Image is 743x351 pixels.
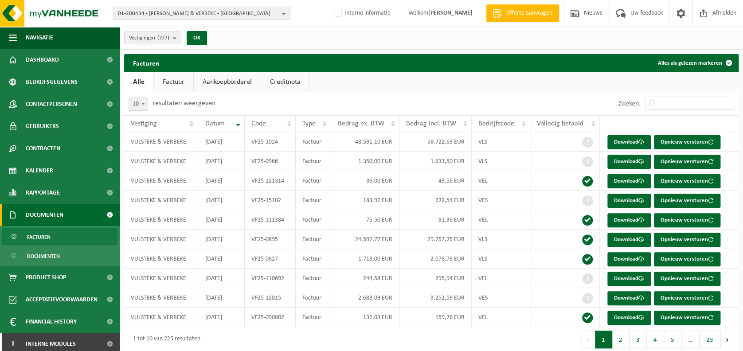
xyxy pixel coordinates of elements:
a: Download [607,252,651,266]
a: Creditnota [261,72,309,92]
td: Factuur [296,269,331,288]
td: Factuur [296,249,331,269]
span: Rapportage [26,182,60,204]
button: 5 [664,331,681,348]
span: Acceptatievoorwaarden [26,289,98,311]
a: Alle [124,72,153,92]
button: Opnieuw versturen [654,174,720,188]
button: 1 [595,331,612,348]
td: 132,03 EUR [331,308,400,327]
td: 222,54 EUR [399,191,472,210]
td: VF25-111384 [245,210,296,230]
span: Navigatie [26,27,53,49]
label: Zoeken: [618,100,641,107]
td: [DATE] [198,269,244,288]
td: Factuur [296,230,331,249]
td: VULSTEKE & VERBEKE [124,308,198,327]
td: 58.722,63 EUR [399,132,472,152]
td: 29.757,25 EUR [399,230,472,249]
button: Opnieuw versturen [654,155,720,169]
div: 1 tot 10 van 225 resultaten [129,331,200,347]
span: … [681,331,700,348]
label: resultaten weergeven [153,100,215,107]
td: [DATE] [198,308,244,327]
span: Offerte aanvragen [504,9,555,18]
button: Alles als gelezen markeren [651,54,738,72]
button: Opnieuw versturen [654,233,720,247]
td: 36,00 EUR [331,171,400,191]
span: Bedrijfsgegevens [26,71,78,93]
button: Next [720,331,734,348]
td: [DATE] [198,171,244,191]
a: Download [607,155,651,169]
span: Documenten [27,248,60,265]
span: Vestiging [131,120,157,127]
span: 01-200434 - [PERSON_NAME] & VERBEKE - [GEOGRAPHIC_DATA] [118,7,278,20]
span: Documenten [26,204,63,226]
td: VULSTEKE & VERBEKE [124,171,198,191]
td: 24.592,77 EUR [331,230,400,249]
td: Factuur [296,288,331,308]
a: Offerte aanvragen [486,4,559,22]
td: VLS [472,132,530,152]
button: 2 [612,331,630,348]
td: VF25-0895 [245,230,296,249]
td: 1.718,00 EUR [331,249,400,269]
button: Previous [581,331,595,348]
td: VULSTEKE & VERBEKE [124,269,198,288]
td: [DATE] [198,249,244,269]
td: [DATE] [198,132,244,152]
span: Vestigingen [129,31,169,45]
button: Opnieuw versturen [654,272,720,286]
button: OK [187,31,207,45]
td: VF25-090002 [245,308,296,327]
span: Product Shop [26,266,66,289]
td: 159,76 EUR [399,308,472,327]
span: 10 [129,98,148,110]
a: Download [607,311,651,325]
td: 295,94 EUR [399,269,472,288]
td: VULSTEKE & VERBEKE [124,152,198,171]
td: VF25-12815 [245,288,296,308]
strong: [PERSON_NAME] [428,10,473,16]
td: VF25-0827 [245,249,296,269]
button: Opnieuw versturen [654,252,720,266]
span: Facturen [27,229,51,246]
td: 2.078,78 EUR [399,249,472,269]
td: VULSTEKE & VERBEKE [124,288,198,308]
span: Bedrag ex. BTW [338,120,384,127]
a: Download [607,135,651,149]
span: Volledig betaald [537,120,583,127]
td: VULSTEKE & VERBEKE [124,210,198,230]
a: Documenten [2,247,117,264]
td: VES [472,288,530,308]
td: 3.252,59 EUR [399,288,472,308]
button: 4 [647,331,664,348]
td: VEL [472,308,530,327]
td: VULSTEKE & VERBEKE [124,249,198,269]
span: Datum [205,120,224,127]
a: Download [607,291,651,305]
td: VF25-1024 [245,132,296,152]
td: VLS [472,230,530,249]
td: 244,58 EUR [331,269,400,288]
td: Factuur [296,308,331,327]
td: VF25-121314 [245,171,296,191]
td: [DATE] [198,191,244,210]
button: Opnieuw versturen [654,194,720,208]
span: Bedrijfscode [478,120,514,127]
a: Factuur [154,72,193,92]
td: 75,50 EUR [331,210,400,230]
td: Factuur [296,210,331,230]
td: VF25-110692 [245,269,296,288]
h2: Facturen [124,54,168,71]
td: [DATE] [198,210,244,230]
button: Opnieuw versturen [654,135,720,149]
td: 1.350,00 EUR [331,152,400,171]
span: Financial History [26,311,77,333]
td: VLS [472,249,530,269]
a: Download [607,194,651,208]
td: 183,92 EUR [331,191,400,210]
label: Interne informatie [332,7,391,20]
span: Gebruikers [26,115,59,137]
